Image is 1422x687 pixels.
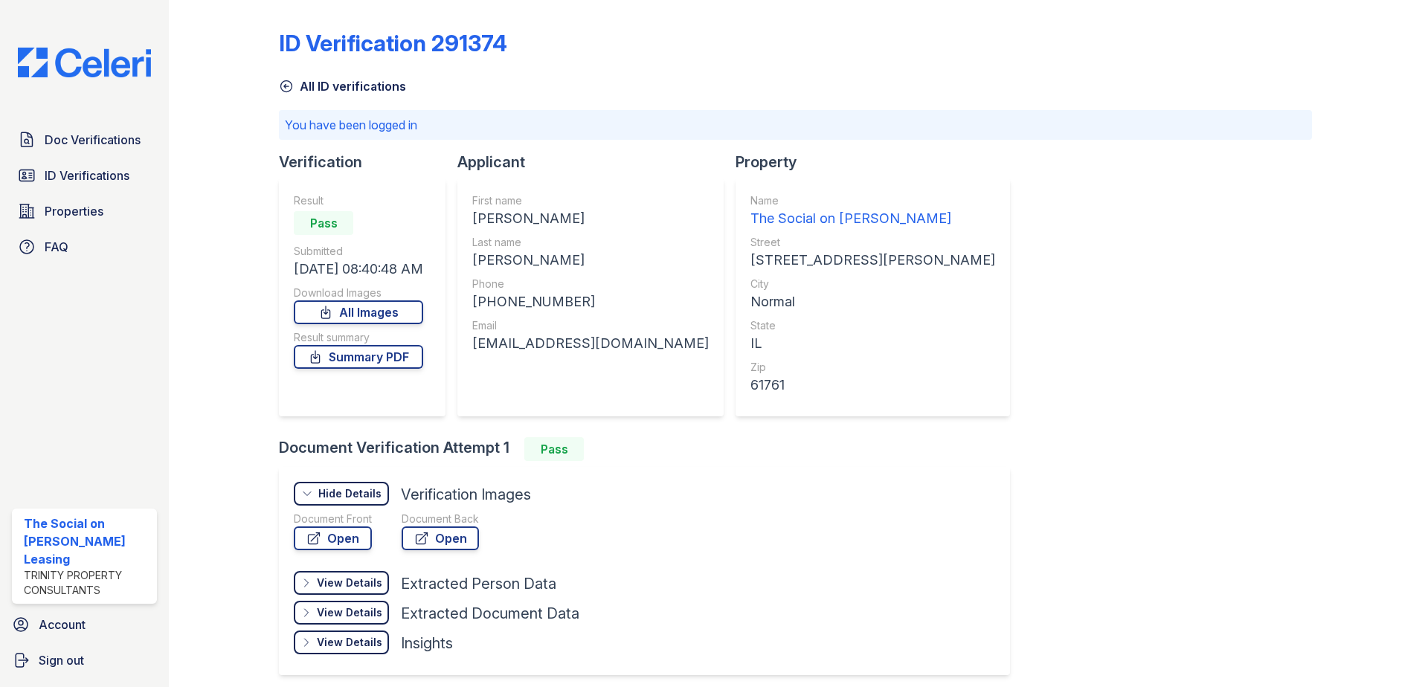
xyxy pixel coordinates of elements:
a: ID Verifications [12,161,157,190]
div: [DATE] 08:40:48 AM [294,259,423,280]
div: Download Images [294,286,423,300]
a: FAQ [12,232,157,262]
div: [PERSON_NAME] [472,208,709,229]
span: ID Verifications [45,167,129,184]
div: Property [736,152,1022,172]
div: ID Verification 291374 [279,30,507,57]
div: Name [750,193,995,208]
div: Document Back [402,512,479,526]
div: Phone [472,277,709,291]
div: The Social on [PERSON_NAME] Leasing [24,515,151,568]
a: Account [6,610,163,639]
div: [EMAIL_ADDRESS][DOMAIN_NAME] [472,333,709,354]
div: Trinity Property Consultants [24,568,151,598]
div: View Details [317,575,382,590]
div: [STREET_ADDRESS][PERSON_NAME] [750,250,995,271]
img: CE_Logo_Blue-a8612792a0a2168367f1c8372b55b34899dd931a85d93a1a3d3e32e68fde9ad4.png [6,48,163,77]
div: Email [472,318,709,333]
a: Doc Verifications [12,125,157,155]
span: Account [39,616,86,633]
div: Last name [472,235,709,250]
div: Verification [279,152,457,172]
a: Open [294,526,372,550]
a: Open [402,526,479,550]
div: Document Verification Attempt 1 [279,437,1022,461]
div: Extracted Person Data [401,573,556,594]
a: Properties [12,196,157,226]
div: Street [750,235,995,250]
div: [PHONE_NUMBER] [472,291,709,312]
div: Zip [750,360,995,375]
div: Document Front [294,512,372,526]
div: Applicant [457,152,736,172]
div: Verification Images [401,484,531,505]
div: Extracted Document Data [401,603,579,624]
div: View Details [317,605,382,620]
div: View Details [317,635,382,650]
a: All Images [294,300,423,324]
div: Result summary [294,330,423,345]
a: Summary PDF [294,345,423,369]
div: First name [472,193,709,208]
a: Sign out [6,645,163,675]
div: Submitted [294,244,423,259]
div: 61761 [750,375,995,396]
iframe: chat widget [1360,628,1407,672]
div: State [750,318,995,333]
a: All ID verifications [279,77,406,95]
div: City [750,277,995,291]
div: IL [750,333,995,354]
div: Normal [750,291,995,312]
div: Hide Details [318,486,382,501]
span: Sign out [39,651,84,669]
p: You have been logged in [285,116,1306,134]
div: Pass [294,211,353,235]
div: Insights [401,633,453,654]
div: [PERSON_NAME] [472,250,709,271]
div: Pass [524,437,584,461]
div: The Social on [PERSON_NAME] [750,208,995,229]
span: Properties [45,202,103,220]
a: Name The Social on [PERSON_NAME] [750,193,995,229]
div: Result [294,193,423,208]
span: FAQ [45,238,68,256]
span: Doc Verifications [45,131,141,149]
